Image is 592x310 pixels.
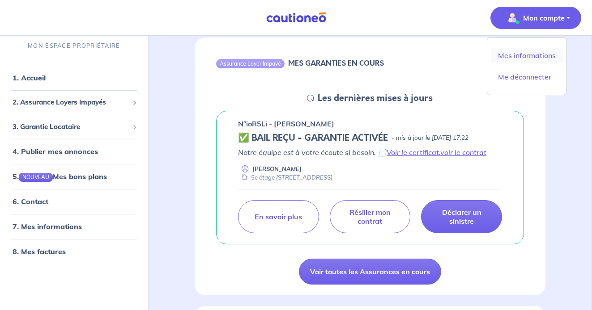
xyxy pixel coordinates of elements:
[491,48,563,63] a: Mes informations
[13,197,48,206] a: 6. Contact
[4,69,145,87] div: 1. Accueil
[4,193,145,211] div: 6. Contact
[4,118,145,136] div: 3. Garantie Locataire
[238,133,388,143] h5: ✅ BAIL REÇU - GARANTIE ACTIVÉE
[238,173,332,182] div: 5e étage [STREET_ADDRESS]
[28,42,120,50] p: MON ESPACE PROPRIÉTAIRE
[421,200,502,233] a: Déclarer un sinistre
[238,133,502,143] div: state: CONTRACT-VALIDATED, Context: MORE-THAN-6-MONTHS,CHOOSE-CERTIFICATE,ALONE,LESSOR-DOCUMENTS
[318,93,433,104] h5: Les dernières mises à jours
[13,247,66,256] a: 8. Mes factures
[432,208,491,226] p: Déclarer un sinistre
[238,200,319,233] a: En savoir plus
[487,37,567,95] div: illu_account_valid_menu.svgMon compte
[238,147,502,158] p: Notre équipe est à votre écoute si besoin. 📄 ,
[491,70,563,84] a: Me déconnecter
[13,172,107,181] a: 5.NOUVEAUMes bons plans
[252,165,302,173] p: [PERSON_NAME]
[4,218,145,236] div: 7. Mes informations
[392,134,468,142] p: - mis à jour le [DATE] 17:22
[216,59,285,68] div: Assurance Loyer Impayé
[4,94,145,112] div: 2. Assurance Loyers Impayés
[4,143,145,161] div: 4. Publier mes annonces
[341,208,400,226] p: Résilier mon contrat
[13,147,98,156] a: 4. Publier mes annonces
[4,168,145,186] div: 5.NOUVEAUMes bons plans
[4,243,145,261] div: 8. Mes factures
[523,13,565,23] p: Mon compte
[440,148,486,157] a: voir le contrat
[387,148,439,157] a: Voir le certificat
[255,212,302,221] p: En savoir plus
[13,122,129,132] span: 3. Garantie Locataire
[13,74,46,83] a: 1. Accueil
[505,11,520,25] img: illu_account_valid_menu.svg
[490,7,581,29] button: illu_account_valid_menu.svgMon compte
[299,259,441,285] a: Voir toutes les Assurances en cours
[238,118,334,129] p: n°ioR5Li - [PERSON_NAME]
[13,98,129,108] span: 2. Assurance Loyers Impayés
[330,200,411,233] a: Résilier mon contrat
[288,59,384,67] h6: MES GARANTIES EN COURS
[13,222,82,231] a: 7. Mes informations
[263,12,330,23] img: Cautioneo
